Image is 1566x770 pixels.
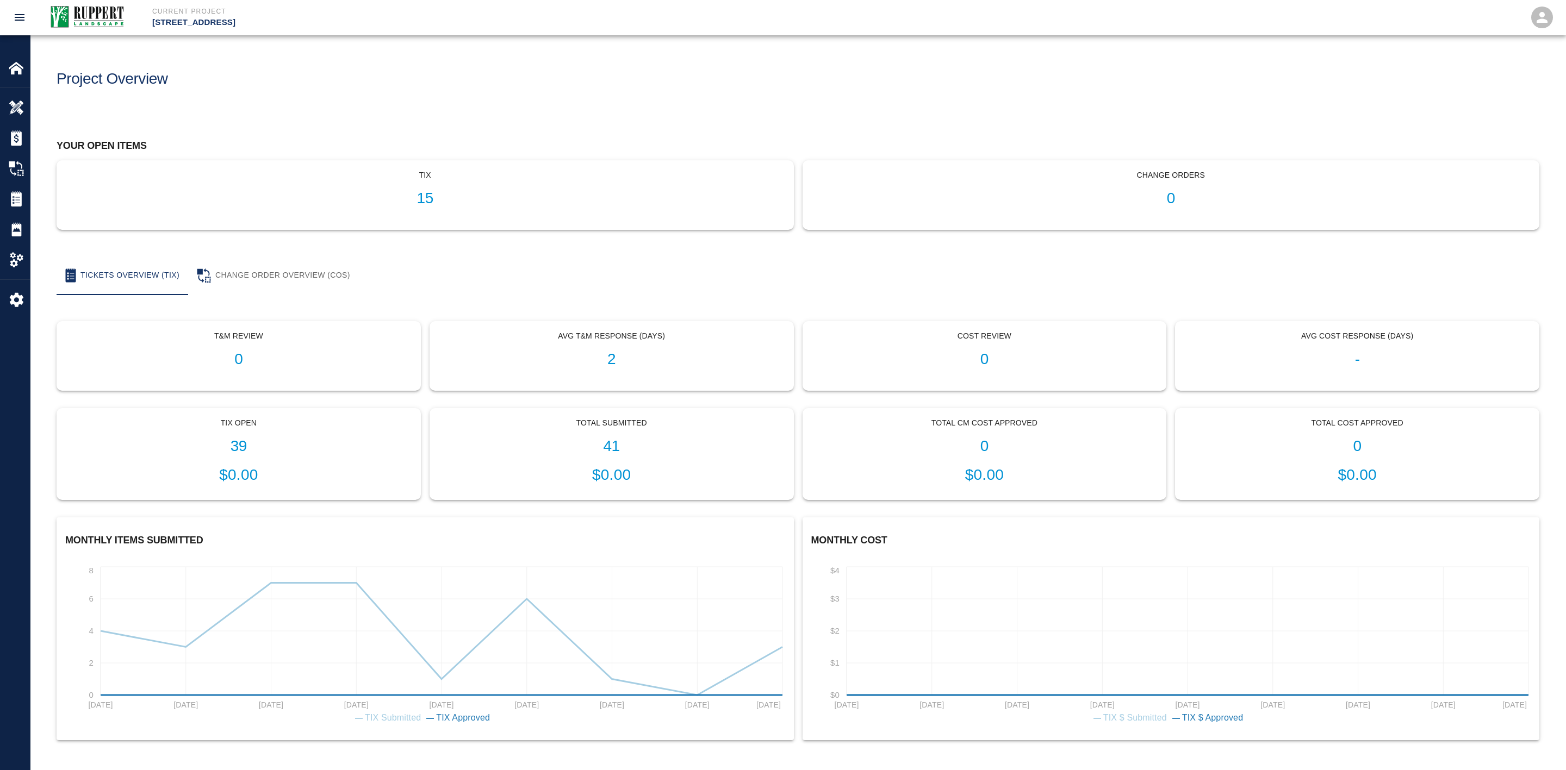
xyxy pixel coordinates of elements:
[89,700,113,709] tspan: [DATE]
[439,437,785,455] h1: 41
[439,350,785,368] h1: 2
[1090,700,1114,709] tspan: [DATE]
[685,700,710,709] tspan: [DATE]
[812,170,1531,181] p: Change Orders
[830,658,840,667] tspan: $1
[439,417,785,429] p: Total Submitted
[830,690,840,699] tspan: $0
[57,70,168,88] h1: Project Overview
[66,330,412,342] p: T&M Review
[811,535,1531,547] h2: Monthly Cost
[188,256,359,295] button: Change Order Overview (COS)
[600,700,624,709] tspan: [DATE]
[89,626,94,635] tspan: 4
[830,594,840,603] tspan: $3
[66,437,412,455] h1: 39
[259,700,283,709] tspan: [DATE]
[812,417,1158,429] p: Total CM Cost Approved
[439,464,785,486] p: $0.00
[89,690,94,699] tspan: 0
[65,535,785,547] h2: Monthly Items Submitted
[1005,700,1029,709] tspan: [DATE]
[1184,417,1530,429] p: Total Cost Approved
[1184,350,1530,368] h1: -
[89,658,94,667] tspan: 2
[66,170,785,181] p: tix
[57,140,1539,152] h2: Your open items
[812,190,1531,208] h1: 0
[57,256,188,295] button: Tickets Overview (TIX)
[7,4,33,30] button: open drawer
[830,626,840,635] tspan: $2
[1346,700,1370,709] tspan: [DATE]
[812,437,1158,455] h1: 0
[830,565,840,574] tspan: $4
[66,464,412,486] p: $0.00
[812,464,1158,486] p: $0.00
[89,565,94,574] tspan: 8
[1184,330,1530,342] p: Avg Cost Response (Days)
[1502,700,1526,709] tspan: [DATE]
[919,700,944,709] tspan: [DATE]
[66,417,412,429] p: Tix Open
[39,3,130,32] img: Ruppert Landscaping
[152,7,842,16] p: Current Project
[514,700,539,709] tspan: [DATE]
[365,713,421,722] span: TIX Submitted
[756,700,781,709] tspan: [DATE]
[152,16,842,29] p: [STREET_ADDRESS]
[1260,700,1285,709] tspan: [DATE]
[173,700,198,709] tspan: [DATE]
[834,700,859,709] tspan: [DATE]
[344,700,369,709] tspan: [DATE]
[436,713,490,722] span: TIX Approved
[1184,464,1530,486] p: $0.00
[430,700,454,709] tspan: [DATE]
[812,350,1158,368] h1: 0
[1175,700,1200,709] tspan: [DATE]
[66,350,412,368] h1: 0
[1182,713,1243,722] span: TIX $ Approved
[1103,713,1167,722] span: TIX $ Submitted
[89,594,94,603] tspan: 6
[66,190,785,208] h1: 15
[1431,700,1455,709] tspan: [DATE]
[812,330,1158,342] p: Cost Review
[1512,718,1566,770] iframe: Chat Widget
[1184,437,1530,455] h1: 0
[439,330,785,342] p: Avg T&M Response (Days)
